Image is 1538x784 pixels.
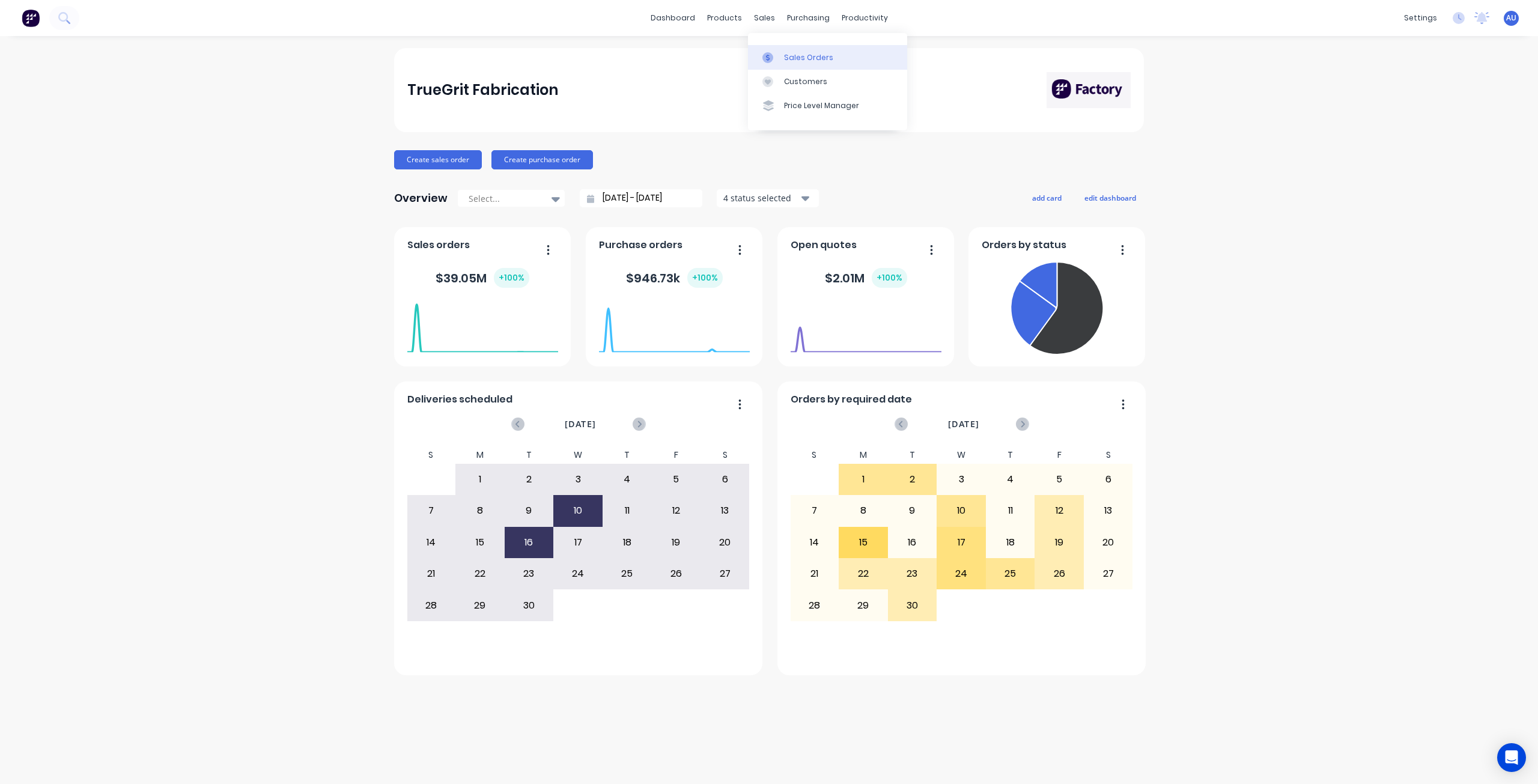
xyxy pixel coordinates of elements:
[839,527,887,558] div: 15
[986,464,1035,494] div: 4
[872,268,907,288] div: + 100 %
[1084,559,1132,589] div: 27
[986,446,1035,464] div: T
[839,559,887,589] div: 22
[937,446,986,464] div: W
[407,392,512,407] span: Deliveries scheduled
[652,527,700,558] div: 19
[456,464,504,494] div: 1
[1497,743,1526,772] div: Open Intercom Messenger
[394,150,482,169] button: Create sales order
[723,192,799,204] div: 4 status selected
[937,527,985,558] div: 17
[652,496,700,526] div: 12
[784,100,859,111] div: Price Level Manager
[22,9,40,27] img: Factory
[565,418,596,431] span: [DATE]
[791,559,839,589] div: 21
[456,496,504,526] div: 8
[889,559,937,589] div: 23
[888,446,937,464] div: T
[1077,190,1144,205] button: edit dashboard
[839,496,887,526] div: 8
[791,496,839,526] div: 7
[603,559,651,589] div: 25
[1506,13,1516,23] span: AU
[986,496,1035,526] div: 11
[701,446,750,464] div: S
[554,464,602,494] div: 3
[407,527,455,558] div: 14
[889,496,937,526] div: 9
[407,78,558,102] div: TrueGrit Fabrication
[701,496,749,526] div: 13
[986,527,1035,558] div: 18
[748,70,907,94] a: Customers
[1398,9,1443,27] div: settings
[839,446,888,464] div: M
[1035,446,1084,464] div: F
[505,559,553,589] div: 23
[825,268,907,288] div: $ 2.01M
[748,94,907,118] a: Price Level Manager
[948,418,979,431] span: [DATE]
[889,527,937,558] div: 16
[937,496,985,526] div: 10
[505,590,553,620] div: 30
[407,446,456,464] div: S
[839,590,887,620] div: 29
[505,446,554,464] div: T
[1035,464,1083,494] div: 5
[505,464,553,494] div: 2
[784,76,827,87] div: Customers
[748,45,907,69] a: Sales Orders
[836,9,894,27] div: productivity
[505,527,553,558] div: 16
[781,9,836,27] div: purchasing
[1024,190,1069,205] button: add card
[456,590,504,620] div: 29
[599,238,682,252] span: Purchase orders
[791,392,912,407] span: Orders by required date
[407,496,455,526] div: 7
[986,559,1035,589] div: 25
[455,446,505,464] div: M
[554,559,602,589] div: 24
[1084,527,1132,558] div: 20
[1084,464,1132,494] div: 6
[889,464,937,494] div: 2
[456,527,504,558] div: 15
[1084,496,1132,526] div: 13
[603,527,651,558] div: 18
[505,496,553,526] div: 9
[626,268,723,288] div: $ 946.73k
[407,238,470,252] span: Sales orders
[748,9,781,27] div: sales
[791,590,839,620] div: 28
[652,464,700,494] div: 5
[790,446,839,464] div: S
[701,527,749,558] div: 20
[652,559,700,589] div: 26
[791,527,839,558] div: 14
[982,238,1066,252] span: Orders by status
[839,464,887,494] div: 1
[937,559,985,589] div: 24
[717,189,819,207] button: 4 status selected
[1035,496,1083,526] div: 12
[394,186,448,210] div: Overview
[937,464,985,494] div: 3
[701,464,749,494] div: 6
[1035,527,1083,558] div: 19
[701,559,749,589] div: 27
[603,446,652,464] div: T
[651,446,701,464] div: F
[889,590,937,620] div: 30
[1035,559,1083,589] div: 26
[554,527,602,558] div: 17
[494,268,529,288] div: + 100 %
[791,238,857,252] span: Open quotes
[603,464,651,494] div: 4
[436,268,529,288] div: $ 39.05M
[554,496,602,526] div: 10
